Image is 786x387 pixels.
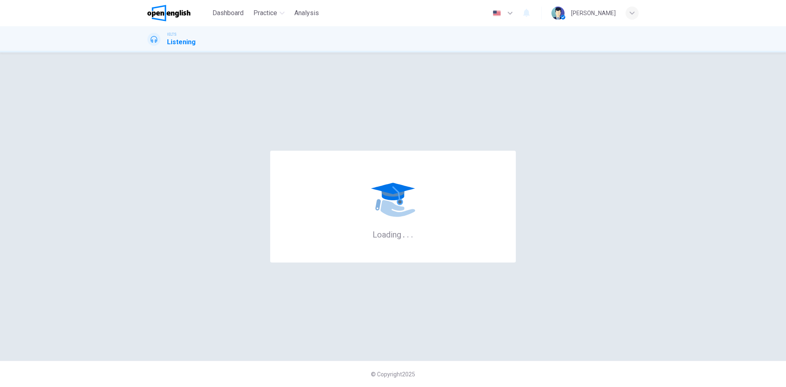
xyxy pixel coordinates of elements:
[294,8,319,18] span: Analysis
[407,227,409,240] h6: .
[253,8,277,18] span: Practice
[212,8,244,18] span: Dashboard
[411,227,413,240] h6: .
[373,229,413,240] h6: Loading
[492,10,502,16] img: en
[402,227,405,240] h6: .
[167,32,176,37] span: IELTS
[291,6,322,20] button: Analysis
[571,8,616,18] div: [PERSON_NAME]
[551,7,565,20] img: Profile picture
[209,6,247,20] button: Dashboard
[147,5,190,21] img: OpenEnglish logo
[371,371,415,378] span: © Copyright 2025
[147,5,209,21] a: OpenEnglish logo
[250,6,288,20] button: Practice
[167,37,196,47] h1: Listening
